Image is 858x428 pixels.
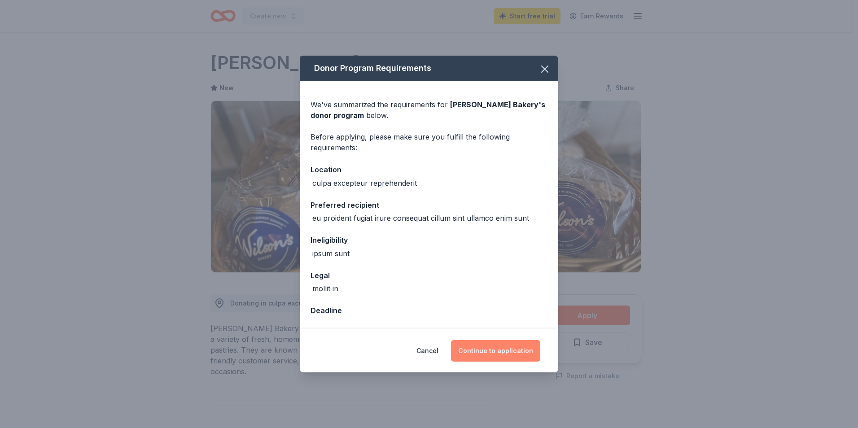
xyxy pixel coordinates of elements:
div: Legal [311,270,547,281]
div: eu proident fugiat irure consequat cillum sint ullamco enim sunt [312,213,529,223]
div: Before applying, please make sure you fulfill the following requirements: [311,131,547,153]
div: Location [311,164,547,175]
div: Ineligibility [311,234,547,246]
button: Cancel [416,340,438,362]
div: culpa excepteur reprehenderit [312,178,417,188]
div: We've summarized the requirements for below. [311,99,547,121]
div: Deadline [311,305,547,316]
div: ipsum sunt [312,248,350,259]
button: Continue to application [451,340,540,362]
div: mollit in [312,283,338,294]
div: Preferred recipient [311,199,547,211]
div: Donor Program Requirements [300,56,558,81]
